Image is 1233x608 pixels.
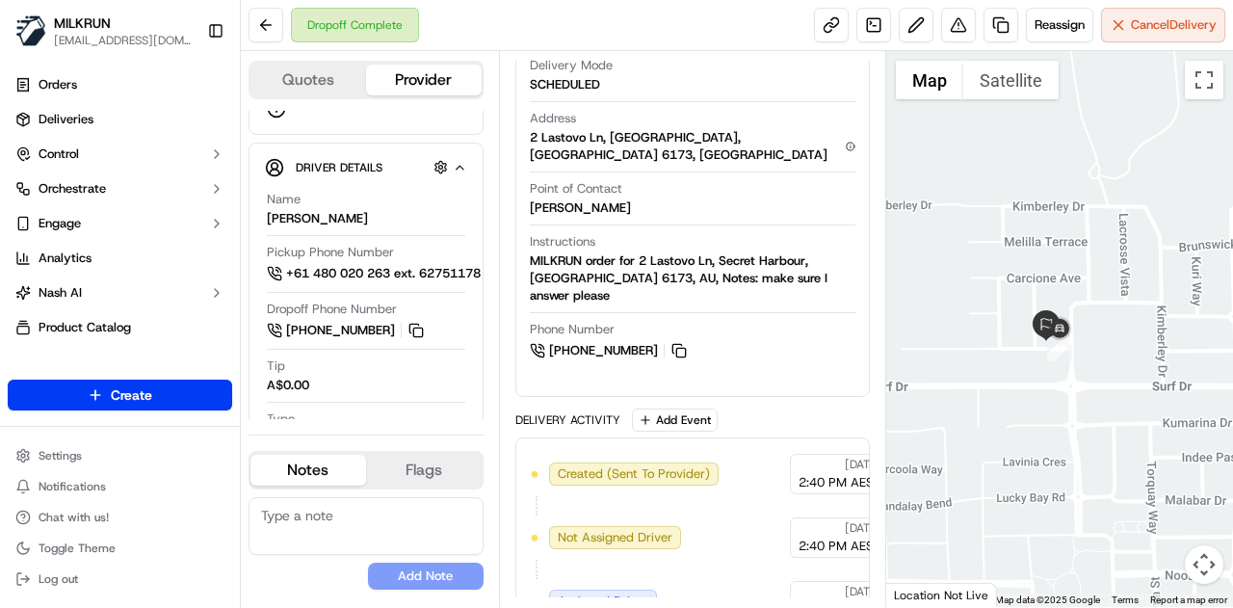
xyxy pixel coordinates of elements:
[8,504,232,531] button: Chat with us!
[549,342,658,359] span: [PHONE_NUMBER]
[8,173,232,204] button: Orchestrate
[530,180,622,198] span: Point of Contact
[111,385,152,405] span: Create
[39,541,116,556] span: Toggle Theme
[845,457,880,472] span: [DATE]
[8,473,232,500] button: Notifications
[530,340,690,361] a: [PHONE_NUMBER]
[8,312,232,343] a: Product Catalog
[286,265,481,282] span: +61 480 020 263 ext. 62751178
[530,76,600,93] div: SCHEDULED
[1185,61,1223,99] button: Toggle fullscreen view
[891,582,955,607] img: Google
[1112,595,1139,605] a: Terms (opens in new tab)
[8,380,232,410] button: Create
[39,215,81,232] span: Engage
[8,442,232,469] button: Settings
[8,104,232,135] a: Deliveries
[530,199,631,217] div: [PERSON_NAME]
[286,322,395,339] span: [PHONE_NUMBER]
[267,320,427,341] a: [PHONE_NUMBER]
[558,465,710,483] span: Created (Sent To Provider)
[845,584,880,599] span: [DATE]
[39,76,77,93] span: Orders
[1150,595,1227,605] a: Report a map error
[8,358,232,389] div: Favorites
[39,284,82,302] span: Nash AI
[39,180,106,198] span: Orchestrate
[8,566,232,593] button: Log out
[267,210,368,227] div: [PERSON_NAME]
[995,595,1100,605] span: Map data ©2025 Google
[558,529,672,546] span: Not Assigned Driver
[39,479,106,494] span: Notifications
[530,110,576,127] span: Address
[267,377,309,394] div: A$0.00
[8,278,232,308] button: Nash AI
[515,412,620,428] div: Delivery Activity
[530,321,615,338] span: Phone Number
[799,538,880,555] span: 2:40 PM AEST
[530,129,855,164] div: 2 Lastovo Ln, [GEOGRAPHIC_DATA], [GEOGRAPHIC_DATA] 6173, [GEOGRAPHIC_DATA]
[8,69,232,100] a: Orders
[39,250,92,267] span: Analytics
[8,208,232,239] button: Engage
[1131,16,1217,34] span: Cancel Delivery
[15,15,46,46] img: MILKRUN
[366,455,482,486] button: Flags
[891,582,955,607] a: Open this area in Google Maps (opens a new window)
[530,252,855,304] div: MILKRUN order for 2 Lastovo Ln, Secret Harbour, [GEOGRAPHIC_DATA] 6173, AU, Notes: make sure I an...
[39,319,131,336] span: Product Catalog
[267,357,285,375] span: Tip
[1047,336,1072,361] div: 11
[886,583,997,607] div: Location Not Live
[8,535,232,562] button: Toggle Theme
[1101,8,1225,42] button: CancelDelivery
[1026,8,1093,42] button: Reassign
[1185,545,1223,584] button: Map camera controls
[250,455,366,486] button: Notes
[267,301,397,318] span: Dropoff Phone Number
[39,448,82,463] span: Settings
[632,409,718,432] button: Add Event
[530,57,613,74] span: Delivery Mode
[366,65,482,95] button: Provider
[267,244,394,261] span: Pickup Phone Number
[8,243,232,274] a: Analytics
[8,8,199,54] button: MILKRUNMILKRUN[EMAIL_ADDRESS][DOMAIN_NAME]
[39,510,109,525] span: Chat with us!
[8,139,232,170] button: Control
[963,61,1059,99] button: Show satellite imagery
[896,61,963,99] button: Show street map
[1035,16,1085,34] span: Reassign
[39,111,93,128] span: Deliveries
[54,13,111,33] button: MILKRUN
[39,145,79,163] span: Control
[267,410,295,428] span: Type
[54,33,192,48] button: [EMAIL_ADDRESS][DOMAIN_NAME]
[530,233,595,251] span: Instructions
[845,520,880,536] span: [DATE]
[799,474,880,491] span: 2:40 PM AEST
[265,151,467,183] button: Driver Details
[267,191,301,208] span: Name
[296,160,382,175] span: Driver Details
[39,571,78,587] span: Log out
[267,263,512,284] a: +61 480 020 263 ext. 62751178
[250,65,366,95] button: Quotes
